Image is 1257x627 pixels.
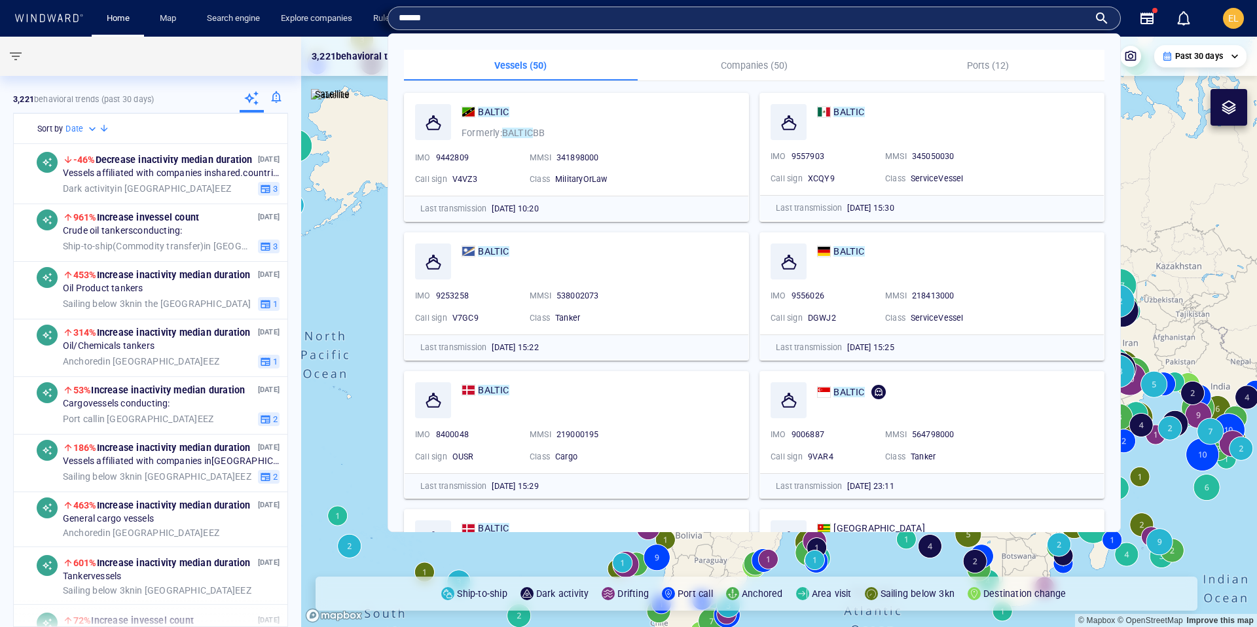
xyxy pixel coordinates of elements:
[912,291,955,300] span: 218413000
[530,152,551,164] p: MMSI
[63,471,135,481] span: Sailing below 3kn
[555,451,634,463] div: Cargo
[73,558,97,568] span: 601%
[258,441,280,454] p: [DATE]
[63,513,154,525] span: General cargo vessels
[776,480,842,492] p: Last transmission
[415,290,431,302] p: IMO
[37,122,63,135] h6: Sort by
[492,342,538,352] span: [DATE] 15:22
[478,246,509,257] mark: BALTIC
[420,480,486,492] p: Last transmission
[833,246,864,257] mark: BALTIC
[771,451,803,463] p: Call sign
[436,152,469,162] span: 9442809
[271,240,278,252] span: 3
[502,128,545,138] span: BALTIC BB
[63,298,251,310] span: in the [GEOGRAPHIC_DATA]
[63,340,155,352] span: Oil/Chemicals tankers
[533,128,545,138] span: BB
[478,104,509,120] span: BALTIC
[1175,50,1223,62] p: Past 30 days
[771,151,786,162] p: IMO
[63,240,253,252] span: in [GEOGRAPHIC_DATA] EEZ
[462,382,509,398] a: BALTIC
[808,452,833,461] span: 9VAR4
[478,382,509,398] span: BALTIC
[412,58,630,73] p: Vessels (50)
[73,385,246,395] span: Increase in activity median duration
[271,298,278,310] span: 1
[536,586,589,601] p: Dark activity
[63,527,219,539] span: in [GEOGRAPHIC_DATA] EEZ
[530,429,551,440] p: MMSI
[73,327,251,338] span: Increase in activity median duration
[1078,616,1115,625] a: Mapbox
[885,312,905,324] p: Class
[556,291,599,300] span: 538002073
[63,183,115,193] span: Dark activity
[885,290,907,302] p: MMSI
[97,7,139,30] button: Home
[530,173,550,185] p: Class
[73,442,251,453] span: Increase in activity median duration
[276,7,357,30] a: Explore companies
[771,290,786,302] p: IMO
[457,586,507,601] p: Ship-to-ship
[833,523,924,533] span: [GEOGRAPHIC_DATA]
[63,456,280,467] span: Vessels affiliated with companies in [GEOGRAPHIC_DATA]
[258,384,280,396] p: [DATE]
[63,168,280,179] span: Vessels affiliated with companies in shared.countries.[GEOGRAPHIC_DATA] conducting:
[271,471,278,482] span: 2
[771,173,803,185] p: Call sign
[1186,616,1254,625] a: Map feedback
[502,128,533,138] mark: BALTIC
[368,7,422,30] a: Rule engine
[885,173,905,185] p: Class
[1201,568,1247,617] iframe: Chat
[452,313,479,323] span: V7GC9
[792,429,824,439] span: 9006887
[478,385,509,395] mark: BALTIC
[912,151,955,161] span: 345050030
[415,429,431,440] p: IMO
[492,204,538,213] span: [DATE] 10:20
[817,520,925,536] a: [GEOGRAPHIC_DATA]
[462,104,509,120] a: BALTIC
[73,500,97,511] span: 463%
[867,382,886,402] div: Reported as dead vessel
[415,173,447,185] p: Call sign
[301,37,1257,627] canvas: Map
[13,94,154,105] p: behavioral trends (Past 30 days)
[73,500,251,511] span: Increase in activity median duration
[258,556,280,569] p: [DATE]
[452,452,474,461] span: OUSR
[911,173,989,185] div: ServiceVessel
[271,355,278,367] span: 1
[885,151,907,162] p: MMSI
[556,429,599,439] span: 219000195
[555,312,634,324] div: Tanker
[436,291,469,300] span: 9253258
[833,384,864,400] span: BALTIC
[73,212,97,223] span: 961%
[833,107,864,117] mark: BALTIC
[1176,10,1192,26] div: Notification center
[420,342,486,353] p: Last transmission
[305,608,363,623] a: Mapbox logo
[63,398,170,410] span: Cargo vessels conducting:
[771,312,803,324] p: Call sign
[833,520,924,536] span: QINGHAI LAKE
[555,173,634,185] div: MilitaryOrLaw
[258,268,280,281] p: [DATE]
[833,387,864,397] mark: BALTIC
[462,243,509,259] a: BALTIC
[817,104,865,120] a: BALTIC
[617,586,649,601] p: Drifting
[63,413,98,423] span: Port call
[478,243,509,259] span: BALTIC
[817,243,865,259] a: BALTIC
[73,270,251,280] span: Increase in activity median duration
[258,153,280,166] p: [DATE]
[462,125,545,141] p: Formerly:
